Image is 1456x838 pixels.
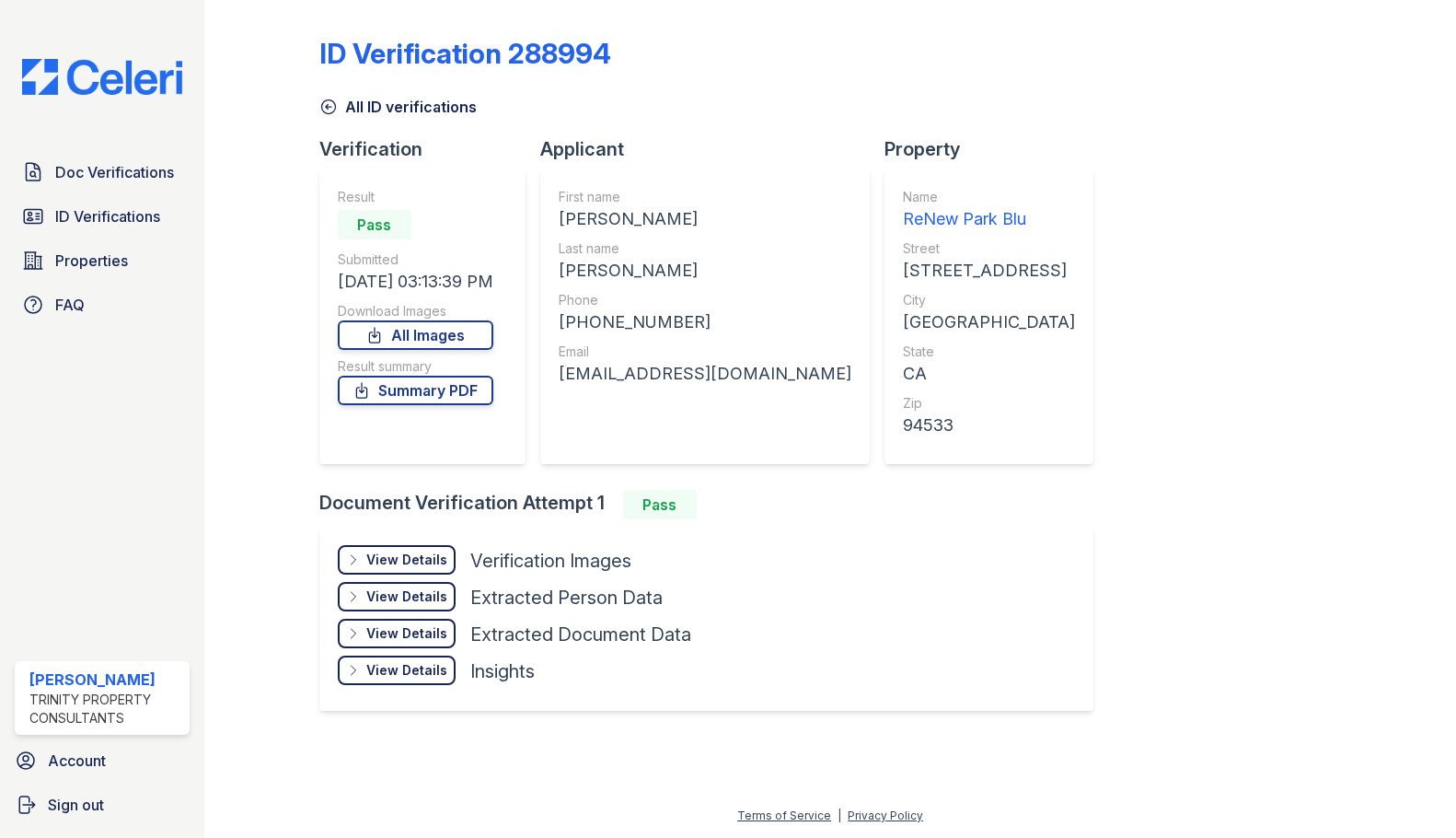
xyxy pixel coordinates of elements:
[903,239,1075,258] div: Street
[559,361,851,387] div: [EMAIL_ADDRESS][DOMAIN_NAME]
[48,794,104,816] span: Sign out
[338,357,493,376] div: Result summary
[1379,764,1438,820] iframe: chat widget
[903,188,1075,232] a: Name ReNew Park Blu
[559,206,851,232] div: [PERSON_NAME]
[470,622,691,647] div: Extracted Document Data
[559,343,851,361] div: Email
[338,376,493,405] a: Summary PDF
[29,691,182,727] div: Trinity Property Consultants
[903,361,1075,387] div: CA
[540,136,884,162] div: Applicant
[338,269,493,295] div: [DATE] 03:13:39 PM
[903,188,1075,206] div: Name
[55,205,160,227] span: ID Verifications
[48,750,106,772] span: Account
[470,548,631,574] div: Verification Images
[903,343,1075,361] div: State
[55,294,85,316] span: FAQ
[15,198,190,235] a: ID Verifications
[884,136,1108,162] div: Property
[7,742,197,779] a: Account
[737,809,831,822] a: Terms of Service
[338,250,493,269] div: Submitted
[903,309,1075,335] div: [GEOGRAPHIC_DATA]
[319,490,1108,519] div: Document Verification Attempt 1
[319,136,540,162] div: Verification
[559,258,851,284] div: [PERSON_NAME]
[559,188,851,206] div: First name
[838,809,841,822] div: |
[55,250,128,272] span: Properties
[338,188,493,206] div: Result
[848,809,923,822] a: Privacy Policy
[15,286,190,323] a: FAQ
[7,786,197,823] a: Sign out
[338,302,493,320] div: Download Images
[470,658,535,684] div: Insights
[559,291,851,309] div: Phone
[903,258,1075,284] div: [STREET_ADDRESS]
[338,320,493,350] a: All Images
[55,161,174,183] span: Doc Verifications
[903,394,1075,413] div: Zip
[15,242,190,279] a: Properties
[338,210,411,239] div: Pass
[470,585,663,611] div: Extracted Person Data
[7,59,197,95] img: CE_Logo_Blue-a8612792a0a2168367f1c8372b55b34899dd931a85d93a1a3d3e32e68fde9ad4.png
[366,551,447,569] div: View Details
[366,624,447,643] div: View Details
[903,291,1075,309] div: City
[29,669,182,691] div: [PERSON_NAME]
[15,154,190,191] a: Doc Verifications
[559,309,851,335] div: [PHONE_NUMBER]
[903,206,1075,232] div: ReNew Park Blu
[366,588,447,606] div: View Details
[366,661,447,680] div: View Details
[623,490,697,519] div: Pass
[903,413,1075,438] div: 94533
[319,96,477,118] a: All ID verifications
[559,239,851,258] div: Last name
[319,37,611,70] div: ID Verification 288994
